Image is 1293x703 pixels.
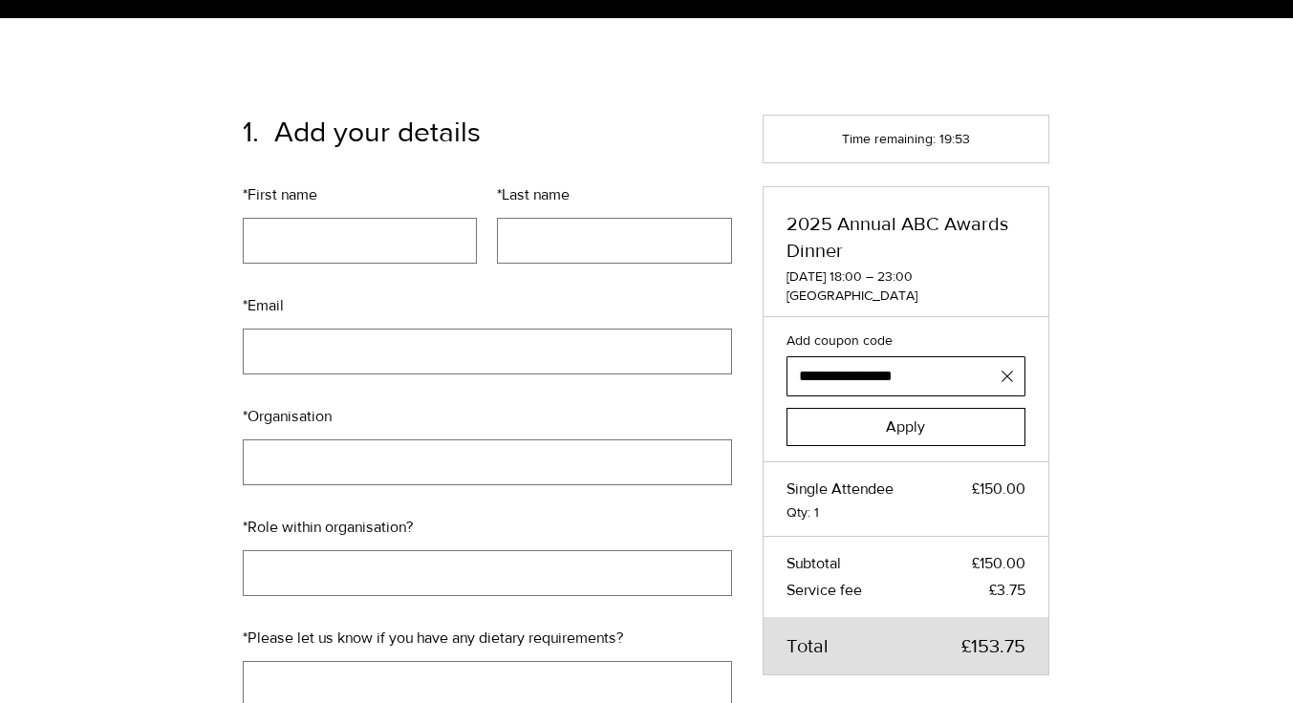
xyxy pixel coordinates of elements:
[998,367,1017,386] button: Clear coupon code
[787,504,1025,521] span: Qty: 1
[243,516,732,539] label: Role within organisation?
[243,627,732,650] label: Please let us know if you have any dietary requirements?
[989,579,1025,602] span: £3.75
[243,294,732,317] label: Email
[764,462,1048,537] div: Ticket type: Single Attendee, Price: £150.00, Qty: 1
[961,632,1025,659] span: £153.75
[787,632,829,659] span: Total
[243,183,478,206] label: First name
[972,478,1025,501] span: £150.00
[787,267,1025,287] span: [DATE] 18:00 – 23:00
[787,552,841,575] span: Subtotal
[787,287,1025,306] span: [GEOGRAPHIC_DATA]
[787,357,994,395] input: Coupon code
[243,115,259,149] span: 1.
[842,131,970,147] span: Time remaining: 19:53
[886,419,925,435] span: Apply
[497,183,732,206] label: Last name
[787,408,1025,446] button: Apply
[787,579,862,602] span: Service fee
[787,478,894,501] span: Single Attendee
[243,405,732,428] label: Organisation
[787,332,893,349] label: Add coupon code
[787,210,1025,264] h2: 2025 Annual ABC Awards Dinner
[243,115,481,149] h1: Add your details
[972,552,1025,575] span: £150.00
